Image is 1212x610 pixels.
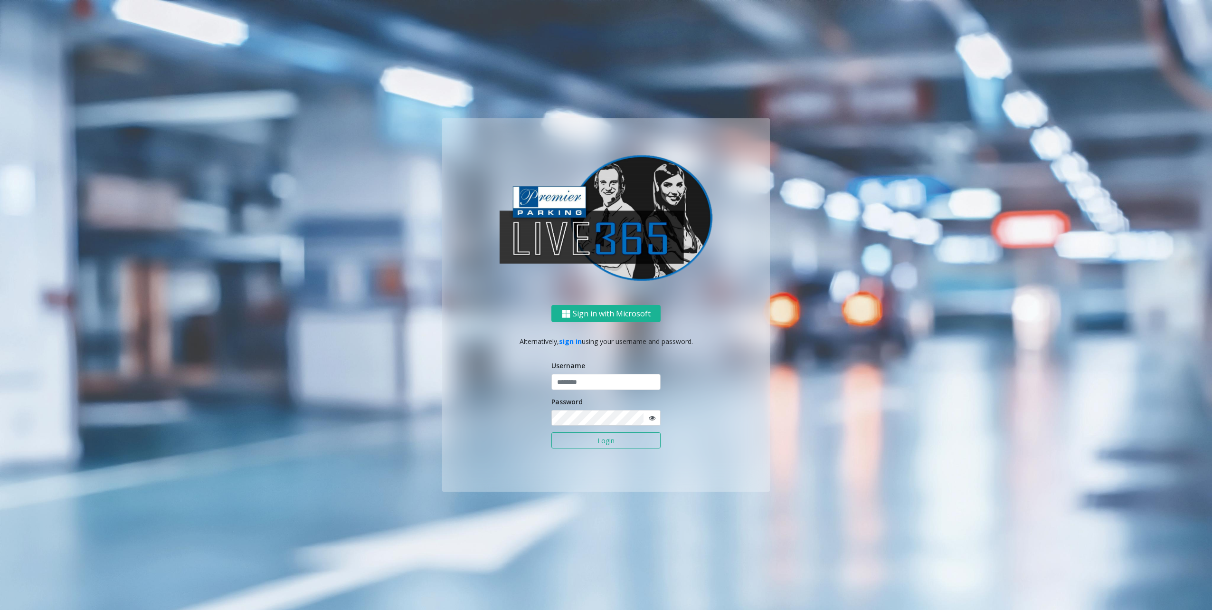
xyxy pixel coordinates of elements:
[559,337,582,346] a: sign in
[551,397,583,407] label: Password
[452,336,760,346] p: Alternatively, using your username and password.
[551,432,661,448] button: Login
[551,361,585,371] label: Username
[551,305,661,323] button: Sign in with Microsoft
